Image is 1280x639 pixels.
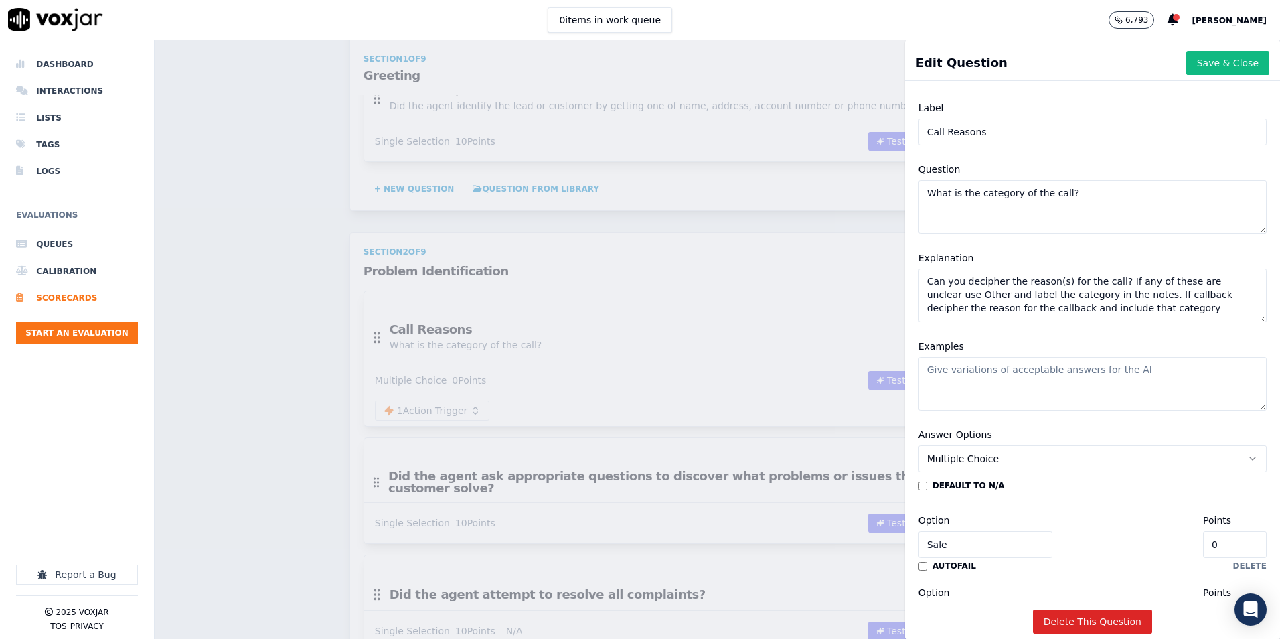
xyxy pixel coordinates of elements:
span: Multiple Choice [927,452,999,466]
label: Label [918,102,944,113]
p: 6,793 [1125,15,1148,25]
a: Tags [16,131,138,158]
label: Option [918,515,950,526]
button: Report a Bug [16,565,138,585]
a: Interactions [16,78,138,104]
button: delete [1233,561,1267,571]
label: Option [918,587,950,598]
button: TOS [50,621,66,632]
a: Lists [16,104,138,131]
button: 6,793 [1109,11,1154,29]
input: Enter a short, recognizable label. [918,119,1267,145]
button: Start an Evaluation [16,322,138,344]
h1: Edit Question [916,54,1008,72]
button: Save & Close [1186,51,1269,75]
button: 6,793 [1109,11,1168,29]
label: Answer Options [918,429,992,440]
p: 2025 Voxjar [56,607,108,618]
div: Open Intercom Messenger [1234,593,1267,626]
button: [PERSON_NAME] [1192,12,1280,28]
img: voxjar logo [8,8,103,31]
button: Privacy [70,621,104,632]
a: Dashboard [16,51,138,78]
label: default to N/A [933,480,1005,491]
a: Scorecards [16,285,138,311]
a: Calibration [16,258,138,285]
label: Examples [918,341,964,352]
a: Logs [16,158,138,185]
label: Points [1203,515,1231,526]
button: 0items in work queue [548,7,672,33]
button: Delete This Question [1033,610,1152,634]
span: [PERSON_NAME] [1192,16,1267,25]
label: Question [918,164,961,175]
label: Points [1203,587,1231,598]
a: Queues [16,231,138,258]
label: autofail [933,561,976,571]
label: Explanation [918,253,974,263]
h6: Evaluations [16,207,138,231]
